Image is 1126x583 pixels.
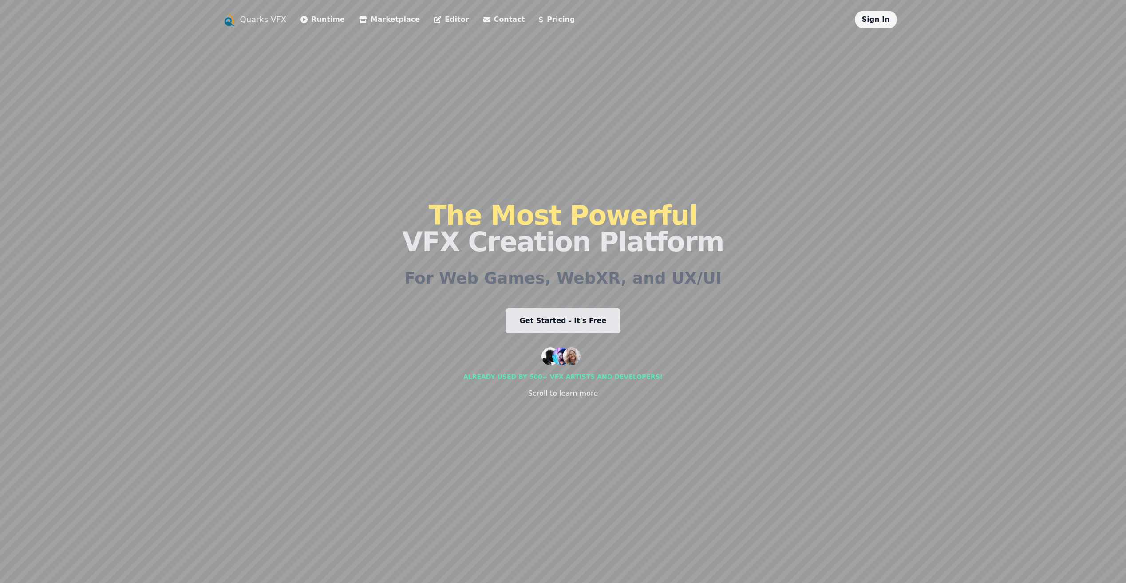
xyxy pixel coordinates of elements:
[359,14,420,25] a: Marketplace
[563,347,581,365] img: customer 3
[506,308,621,333] a: Get Started - It's Free
[552,347,570,365] img: customer 2
[404,269,722,287] h2: For Web Games, WebXR, and UX/UI
[862,15,890,24] a: Sign In
[434,14,469,25] a: Editor
[402,202,724,255] h1: VFX Creation Platform
[300,14,345,25] a: Runtime
[428,200,697,231] span: The Most Powerful
[541,347,559,365] img: customer 1
[528,388,598,399] div: Scroll to learn more
[483,14,525,25] a: Contact
[240,13,287,26] a: Quarks VFX
[539,14,575,25] a: Pricing
[463,372,663,381] div: Already used by 500+ vfx artists and developers!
